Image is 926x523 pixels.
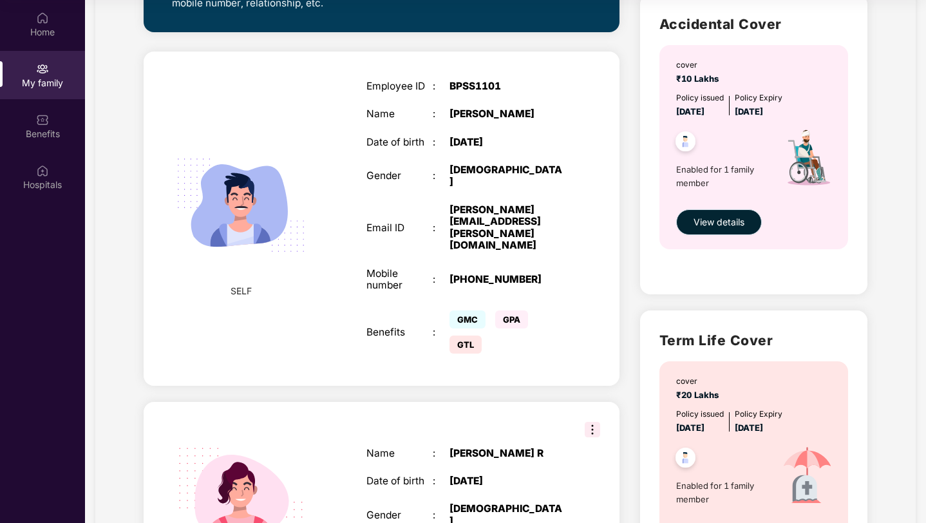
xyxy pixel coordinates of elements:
img: svg+xml;base64,PHN2ZyBpZD0iSG9zcGl0YWxzIiB4bWxucz0iaHR0cDovL3d3dy53My5vcmcvMjAwMC9zdmciIHdpZHRoPS... [36,164,49,177]
img: svg+xml;base64,PHN2ZyB3aWR0aD0iMzIiIGhlaWdodD0iMzIiIHZpZXdCb3g9IjAgMCAzMiAzMiIgZmlsbD0ibm9uZSIgeG... [585,422,600,437]
div: Policy Expiry [735,92,782,104]
h2: Term Life Cover [659,330,848,351]
div: : [433,509,449,521]
div: [DATE] [449,475,565,487]
div: Gender [366,509,433,521]
div: [PERSON_NAME] R [449,448,565,459]
span: ₹20 Lakhs [676,390,724,400]
div: BPSS1101 [449,81,565,92]
span: Enabled for 1 family member [676,163,768,189]
div: Date of birth [366,475,433,487]
button: View details [676,209,762,235]
div: Gender [366,170,433,182]
img: icon [768,119,846,203]
div: cover [676,59,724,71]
span: GMC [449,310,486,328]
h2: Accidental Cover [659,14,848,35]
div: Email ID [366,222,433,234]
div: : [433,448,449,459]
img: svg+xml;base64,PHN2ZyB4bWxucz0iaHR0cDovL3d3dy53My5vcmcvMjAwMC9zdmciIHdpZHRoPSI0OC45NDMiIGhlaWdodD... [670,128,701,159]
div: [PERSON_NAME] [449,108,565,120]
span: View details [694,215,744,229]
div: : [433,170,449,182]
div: Mobile number [366,268,433,292]
div: Policy Expiry [735,408,782,421]
div: Name [366,108,433,120]
div: Name [366,448,433,459]
div: [DATE] [449,137,565,148]
span: [DATE] [676,106,704,117]
span: SELF [231,284,252,298]
div: [PERSON_NAME][EMAIL_ADDRESS][PERSON_NAME][DOMAIN_NAME] [449,204,565,252]
div: Date of birth [366,137,433,148]
div: Benefits [366,327,433,338]
div: : [433,81,449,92]
div: : [433,222,449,234]
div: : [433,327,449,338]
img: svg+xml;base64,PHN2ZyBpZD0iSG9tZSIgeG1sbnM9Imh0dHA6Ly93d3cudzMub3JnLzIwMDAvc3ZnIiB3aWR0aD0iMjAiIG... [36,12,49,24]
div: : [433,137,449,148]
img: svg+xml;base64,PHN2ZyB3aWR0aD0iMjAiIGhlaWdodD0iMjAiIHZpZXdCb3g9IjAgMCAyMCAyMCIgZmlsbD0ibm9uZSIgeG... [36,62,49,75]
div: : [433,475,449,487]
div: Policy issued [676,408,724,421]
img: svg+xml;base64,PHN2ZyB4bWxucz0iaHR0cDovL3d3dy53My5vcmcvMjAwMC9zdmciIHdpZHRoPSIyMjQiIGhlaWdodD0iMT... [162,126,320,285]
div: : [433,108,449,120]
span: Enabled for 1 family member [676,479,768,506]
div: : [433,274,449,285]
div: [DEMOGRAPHIC_DATA] [449,164,565,188]
div: cover [676,376,724,388]
img: icon [768,435,846,519]
img: svg+xml;base64,PHN2ZyB4bWxucz0iaHR0cDovL3d3dy53My5vcmcvMjAwMC9zdmciIHdpZHRoPSI0OC45NDMiIGhlaWdodD... [670,444,701,475]
span: ₹10 Lakhs [676,73,724,84]
div: Policy issued [676,92,724,104]
div: [PHONE_NUMBER] [449,274,565,285]
img: svg+xml;base64,PHN2ZyBpZD0iQmVuZWZpdHMiIHhtbG5zPSJodHRwOi8vd3d3LnczLm9yZy8yMDAwL3N2ZyIgd2lkdGg9Ij... [36,113,49,126]
span: GPA [495,310,528,328]
span: [DATE] [676,423,704,433]
span: [DATE] [735,106,763,117]
span: [DATE] [735,423,763,433]
span: GTL [449,336,482,354]
div: Employee ID [366,81,433,92]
